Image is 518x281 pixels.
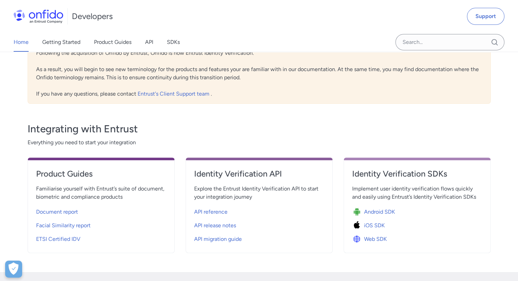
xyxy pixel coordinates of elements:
[194,208,227,216] span: API reference
[364,235,387,243] span: Web SDK
[72,11,113,22] h1: Developers
[36,231,166,245] a: ETSI Certified IDV
[36,168,166,185] a: Product Guides
[352,168,482,185] a: Identity Verification SDKs
[194,204,324,217] a: API reference
[194,235,242,243] span: API migration guide
[28,43,491,104] div: Following the acquisition of Onfido by Entrust, Onfido is now Entrust Identity Verification. As a...
[42,33,80,52] a: Getting Started
[352,234,364,244] img: Icon Web SDK
[36,168,166,179] h4: Product Guides
[352,168,482,179] h4: Identity Verification SDKs
[194,168,324,185] a: Identity Verification API
[36,204,166,217] a: Document report
[194,168,324,179] h4: Identity Verification API
[467,8,504,25] a: Support
[194,221,236,230] span: API release notes
[14,10,63,23] img: Onfido Logo
[194,231,324,245] a: API migration guide
[194,185,324,201] span: Explore the Entrust Identity Verification API to start your integration journey
[36,235,80,243] span: ETSI Certified IDV
[5,261,22,278] button: Open Preferences
[352,207,364,217] img: Icon Android SDK
[364,208,395,216] span: Android SDK
[5,261,22,278] div: Cookie Preferences
[28,122,491,136] h3: Integrating with Entrust
[145,33,153,52] a: API
[36,185,166,201] span: Familiarise yourself with Entrust’s suite of document, biometric and compliance products
[28,138,491,147] span: Everything you need to start your integration
[364,221,385,230] span: iOS SDK
[352,217,482,231] a: Icon iOS SDKiOS SDK
[352,204,482,217] a: Icon Android SDKAndroid SDK
[14,33,29,52] a: Home
[194,217,324,231] a: API release notes
[36,221,91,230] span: Facial Similarity report
[94,33,131,52] a: Product Guides
[395,34,504,50] input: Onfido search input field
[36,217,166,231] a: Facial Similarity report
[352,231,482,245] a: Icon Web SDKWeb SDK
[36,208,78,216] span: Document report
[352,185,482,201] span: Implement user identity verification flows quickly and easily using Entrust’s Identity Verificati...
[167,33,180,52] a: SDKs
[138,90,211,97] a: Entrust's Client Support team
[352,221,364,230] img: Icon iOS SDK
